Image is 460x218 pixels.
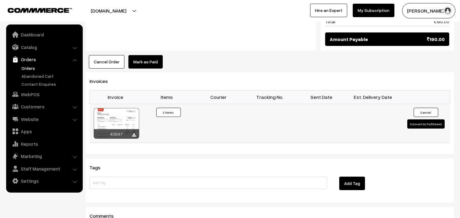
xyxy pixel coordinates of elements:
a: Website [8,114,81,125]
a: Customers [8,101,81,112]
th: Tracking No. [244,90,296,104]
a: Abandoned Cart [20,73,81,79]
th: Est. Delivery Date [347,90,399,104]
input: Add Tag [89,177,327,189]
span: Tags [89,164,108,171]
button: [PERSON_NAME] s… [402,3,455,18]
a: Settings [8,175,81,186]
th: Items [141,90,193,104]
th: Invoice [90,90,141,104]
span: Amount Payable [330,36,368,43]
a: Orders [20,65,81,71]
button: Cancel Order [89,55,124,69]
span: 190.00 [427,36,445,43]
th: Courier [193,90,244,104]
button: Add Tag [339,177,365,190]
a: Apps [8,126,81,137]
button: Cancel [414,108,438,117]
button: 2 Items [156,108,181,117]
img: user [443,6,452,15]
span: Invoices [89,78,115,84]
a: Catalog [8,42,81,53]
div: 40547 [94,129,139,139]
a: WebPOS [8,89,81,100]
a: Reports [8,138,81,149]
span: Total [325,18,335,25]
a: Hire an Expert [310,4,347,17]
a: Marketing [8,151,81,162]
button: Convert to Fulfilment [407,119,445,129]
a: COMMMERCE [8,6,61,13]
a: Dashboard [8,29,81,40]
a: Orders [8,54,81,65]
button: [DOMAIN_NAME] [69,3,148,18]
img: COMMMERCE [8,8,72,13]
a: My Subscription [353,4,394,17]
th: Sent Date [296,90,347,104]
a: Staff Management [8,163,81,174]
a: Mark as Paid [128,55,163,69]
a: Contact Enquires [20,81,81,87]
span: 190.00 [434,18,449,25]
